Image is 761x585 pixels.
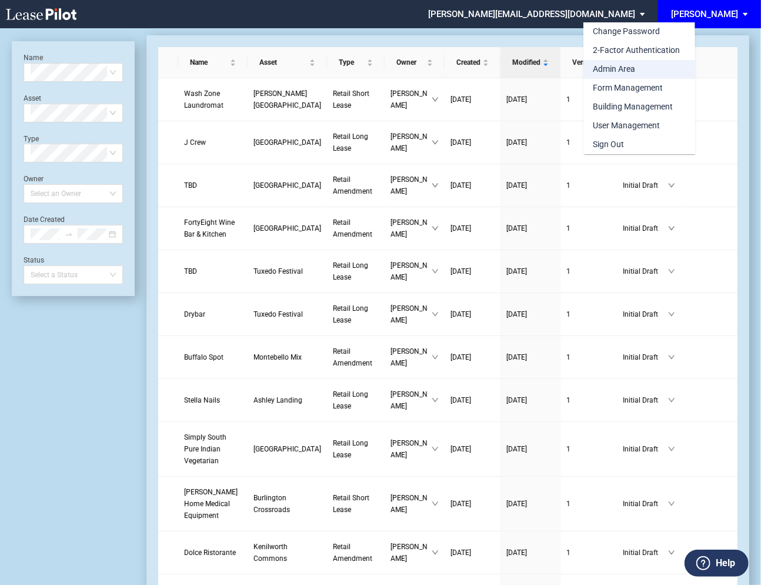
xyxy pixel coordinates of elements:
[593,101,673,113] div: Building Management
[593,139,624,151] div: Sign Out
[593,120,660,132] div: User Management
[685,550,749,577] button: Help
[593,64,635,75] div: Admin Area
[716,556,735,571] label: Help
[593,82,663,94] div: Form Management
[593,45,680,56] div: 2-Factor Authentication
[593,26,660,38] div: Change Password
